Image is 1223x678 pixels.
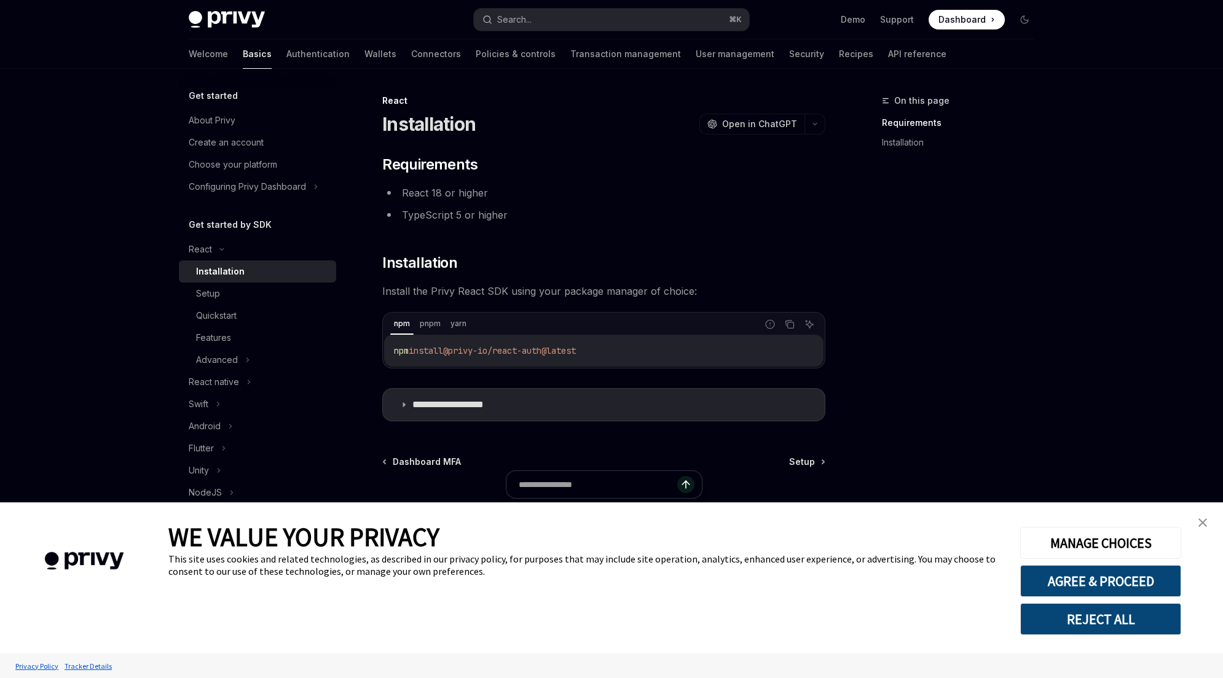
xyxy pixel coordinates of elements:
div: Android [189,419,221,434]
a: About Privy [179,109,336,131]
span: Installation [382,253,457,273]
h5: Get started [189,88,238,103]
span: Dashboard [938,14,986,26]
img: company logo [18,534,150,588]
a: Policies & controls [476,39,556,69]
a: Authentication [286,39,350,69]
span: On this page [894,93,950,108]
img: close banner [1198,518,1207,527]
button: REJECT ALL [1020,603,1181,635]
a: Dashboard MFA [383,456,461,468]
a: Tracker Details [61,655,115,677]
a: Installation [882,133,1044,152]
li: React 18 or higher [382,184,825,201]
li: TypeScript 5 or higher [382,206,825,224]
a: Connectors [411,39,461,69]
button: Open in ChatGPT [699,114,804,134]
a: Security [789,39,824,69]
button: Ask AI [801,316,817,332]
button: Send message [677,476,694,493]
a: Installation [179,260,336,282]
div: npm [390,316,414,331]
span: Setup [789,456,815,468]
span: ⌘ K [729,15,742,25]
a: Setup [179,282,336,305]
div: pnpm [416,316,444,331]
a: API reference [888,39,946,69]
a: User management [696,39,774,69]
div: Advanced [196,353,238,367]
a: Transaction management [570,39,681,69]
div: NodeJS [189,485,222,500]
h5: Get started by SDK [189,217,272,232]
a: Choose your platform [179,154,336,176]
div: Create an account [189,135,264,150]
a: Setup [789,456,824,468]
span: WE VALUE YOUR PRIVACY [168,521,439,553]
button: Copy the contents from the code block [782,316,798,332]
a: Quickstart [179,305,336,327]
div: Configuring Privy Dashboard [189,179,306,194]
span: install [409,345,443,356]
span: Requirements [382,155,478,174]
div: Setup [196,286,220,301]
a: Support [880,14,914,26]
div: This site uses cookies and related technologies, as described in our privacy policy, for purposes... [168,553,1002,577]
div: Unity [189,463,209,478]
a: Requirements [882,113,1044,133]
button: Search...⌘K [474,9,749,31]
div: Search... [497,12,532,27]
a: Features [179,327,336,349]
a: Recipes [839,39,873,69]
button: MANAGE CHOICES [1020,527,1181,559]
button: Report incorrect code [762,316,778,332]
span: @privy-io/react-auth@latest [443,345,576,356]
a: Demo [841,14,865,26]
div: Swift [189,397,208,411]
div: About Privy [189,113,235,128]
h1: Installation [382,113,476,135]
span: npm [394,345,409,356]
a: Dashboard [929,10,1005,29]
div: Installation [196,264,245,279]
a: Wallets [364,39,396,69]
div: Choose your platform [189,157,277,172]
div: React native [189,375,239,389]
a: close banner [1190,510,1215,535]
div: yarn [447,316,470,331]
a: Privacy Policy [12,655,61,677]
span: Dashboard MFA [393,456,461,468]
span: Install the Privy React SDK using your package manager of choice: [382,282,825,300]
span: Open in ChatGPT [722,118,797,130]
button: AGREE & PROCEED [1020,565,1181,597]
a: Basics [243,39,272,69]
div: React [189,242,212,257]
a: Welcome [189,39,228,69]
div: Flutter [189,441,214,456]
img: dark logo [189,11,265,28]
div: Features [196,330,231,345]
div: Quickstart [196,308,237,323]
div: React [382,95,825,107]
button: Toggle dark mode [1015,10,1034,29]
a: Create an account [179,131,336,154]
